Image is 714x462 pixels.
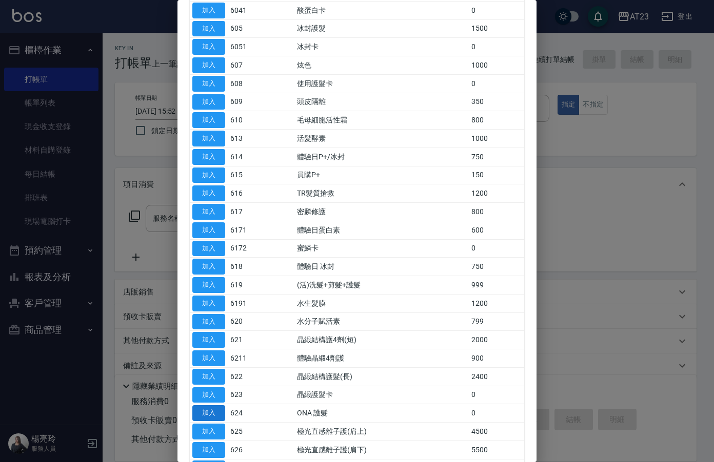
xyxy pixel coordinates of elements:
[469,349,524,368] td: 900
[469,203,524,221] td: 800
[192,39,225,55] button: 加入
[192,21,225,37] button: 加入
[294,294,469,312] td: 水生髮膜
[192,185,225,201] button: 加入
[192,112,225,128] button: 加入
[192,167,225,183] button: 加入
[294,38,469,56] td: 冰封卡
[228,19,263,38] td: 605
[228,56,263,75] td: 607
[192,405,225,421] button: 加入
[228,331,263,349] td: 621
[228,312,263,331] td: 620
[294,276,469,295] td: (活)洗髮+剪髮+護髮
[469,111,524,130] td: 800
[294,130,469,148] td: 活髮酵素
[469,56,524,75] td: 1000
[294,56,469,75] td: 炫色
[228,1,263,19] td: 6041
[192,296,225,311] button: 加入
[469,74,524,93] td: 0
[294,111,469,130] td: 毛母細胞活性霜
[294,239,469,258] td: 蜜鱗卡
[228,130,263,148] td: 613
[192,204,225,220] button: 加入
[294,367,469,386] td: 晶緞結構護髮(長)
[294,331,469,349] td: 晶緞結構護4劑(短)
[469,276,524,295] td: 999
[469,93,524,111] td: 350
[192,314,225,330] button: 加入
[469,38,524,56] td: 0
[228,386,263,404] td: 623
[294,221,469,239] td: 體驗日蛋白素
[294,423,469,441] td: 極光直感離子護(肩上)
[192,350,225,366] button: 加入
[192,3,225,18] button: 加入
[294,19,469,38] td: 冰封護髮
[294,93,469,111] td: 頭皮隔離
[469,404,524,423] td: 0
[192,76,225,92] button: 加入
[294,440,469,459] td: 極光直感離子護(肩下)
[192,424,225,439] button: 加入
[228,423,263,441] td: 625
[469,312,524,331] td: 799
[228,38,263,56] td: 6051
[469,19,524,38] td: 1500
[228,440,263,459] td: 626
[294,166,469,184] td: 員購P+
[192,222,225,238] button: 加入
[469,239,524,258] td: 0
[192,149,225,165] button: 加入
[228,258,263,276] td: 618
[192,442,225,458] button: 加入
[469,184,524,203] td: 1200
[228,203,263,221] td: 617
[294,203,469,221] td: 密麟修護
[469,294,524,312] td: 1200
[192,241,225,257] button: 加入
[294,258,469,276] td: 體驗日 冰封
[228,367,263,386] td: 622
[228,404,263,423] td: 624
[469,148,524,166] td: 750
[192,131,225,146] button: 加入
[228,74,263,93] td: 608
[469,440,524,459] td: 5500
[228,276,263,295] td: 619
[294,349,469,368] td: 體驗晶緞4劑護
[228,148,263,166] td: 614
[469,166,524,184] td: 150
[192,57,225,73] button: 加入
[228,239,263,258] td: 6172
[192,369,225,385] button: 加入
[228,349,263,368] td: 6211
[294,184,469,203] td: TR髮質搶救
[192,94,225,110] button: 加入
[469,367,524,386] td: 2400
[294,404,469,423] td: ONA 護髮
[469,258,524,276] td: 750
[192,259,225,275] button: 加入
[469,423,524,441] td: 4500
[228,166,263,184] td: 615
[294,312,469,331] td: 水分子賦活素
[228,294,263,312] td: 6191
[228,184,263,203] td: 616
[192,332,225,348] button: 加入
[294,386,469,404] td: 晶緞護髮卡
[192,387,225,403] button: 加入
[469,1,524,19] td: 0
[469,130,524,148] td: 1000
[228,93,263,111] td: 609
[469,386,524,404] td: 0
[192,277,225,293] button: 加入
[294,74,469,93] td: 使用護髮卡
[228,111,263,130] td: 610
[228,221,263,239] td: 6171
[469,331,524,349] td: 2000
[469,221,524,239] td: 600
[294,1,469,19] td: 酸蛋白卡
[294,148,469,166] td: 體驗日P+/冰封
